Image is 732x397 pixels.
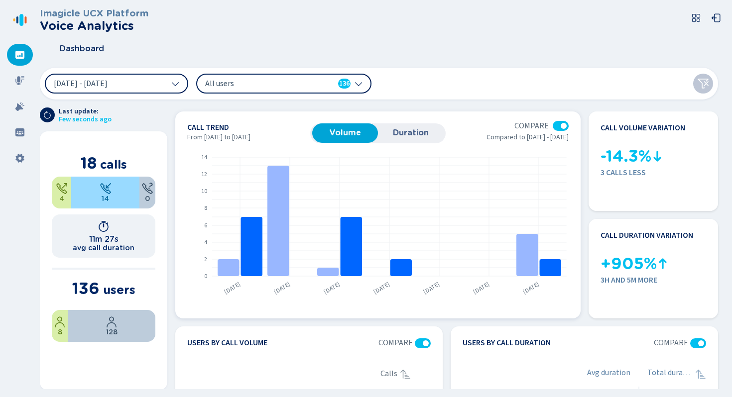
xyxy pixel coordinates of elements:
span: Total duration [647,368,693,380]
text: 6 [204,221,207,229]
div: Alarms [7,96,33,117]
span: Compare [378,338,413,347]
svg: box-arrow-left [711,13,721,23]
div: 94.12% [68,310,155,342]
button: [DATE] - [DATE] [45,74,188,94]
svg: unknown-call [141,183,153,195]
h2: avg call duration [73,244,134,252]
h4: Call duration variation [601,231,693,240]
svg: mic-fill [15,76,25,86]
span: 3 calls less [601,168,707,177]
svg: user-profile [106,316,118,328]
span: Few seconds ago [59,115,112,123]
text: [DATE] [223,280,242,296]
svg: telephone-inbound [100,183,112,195]
span: All users [205,78,320,89]
svg: sortAscending [399,368,411,380]
text: 12 [201,170,207,178]
div: 5.88% [52,310,68,342]
text: [DATE] [472,280,491,296]
text: [DATE] [322,280,342,296]
span: 0 [145,195,150,202]
span: 18 [81,153,97,173]
div: Settings [7,147,33,169]
span: Volume [317,128,373,137]
svg: kpi-up [657,258,669,270]
div: Sorted ascending, click to sort descending [399,368,411,380]
div: Groups [7,121,33,143]
h4: Call volume variation [601,123,685,132]
svg: dashboard-filled [15,50,25,60]
span: +905% [601,255,657,273]
span: Duration [383,128,439,137]
span: 136 [339,79,350,89]
svg: groups-filled [15,127,25,137]
h3: Imagicle UCX Platform [40,8,148,19]
div: 22.22% [52,177,71,208]
svg: funnel-disabled [697,78,709,90]
span: 3h and 5m more [601,276,707,285]
h4: Users by call duration [463,338,551,348]
div: Dashboard [7,44,33,66]
span: 8 [58,328,62,336]
span: 4 [59,195,64,202]
svg: chevron-down [171,80,179,88]
span: Compare [514,121,549,130]
span: Avg duration [587,368,630,380]
span: 128 [106,328,118,336]
span: Last update: [59,107,112,115]
h4: Users by call volume [187,338,267,348]
button: Clear filters [693,74,713,94]
text: 2 [204,255,207,263]
text: 8 [204,203,207,212]
div: Sorted ascending, click to sort descending [695,368,707,380]
button: Duration [378,123,444,142]
span: calls [100,157,127,172]
svg: telephone-outbound [56,183,68,195]
text: 4 [204,238,207,246]
svg: chevron-down [355,80,363,88]
span: Compare [654,338,688,347]
div: Calls [380,368,431,380]
span: 14 [102,195,109,202]
span: users [103,283,135,297]
text: [DATE] [521,280,541,296]
div: Total duration [647,368,706,380]
text: 10 [201,187,207,195]
text: 0 [204,272,207,280]
svg: timer [98,220,110,232]
span: 136 [72,279,100,298]
svg: kpi-down [651,150,663,162]
h1: 11m 27s [89,234,119,244]
text: [DATE] [272,280,292,296]
span: Calls [380,369,397,378]
span: Compared to [DATE] - [DATE] [487,133,569,141]
button: Volume [312,123,378,142]
span: From [DATE] to [DATE] [187,133,250,141]
svg: sortAscending [695,368,707,380]
div: 77.78% [71,177,139,208]
svg: user-profile [54,316,66,328]
span: [DATE] - [DATE] [54,80,108,88]
div: 0% [139,177,155,208]
svg: arrow-clockwise [43,111,51,119]
div: Recordings [7,70,33,92]
text: [DATE] [422,280,441,296]
span: Dashboard [60,44,104,53]
span: -14.3% [601,147,651,166]
h4: Call trend [187,123,310,131]
h2: Voice Analytics [40,19,148,33]
svg: alarm-filled [15,101,25,111]
text: 14 [201,153,207,161]
text: [DATE] [372,280,391,296]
